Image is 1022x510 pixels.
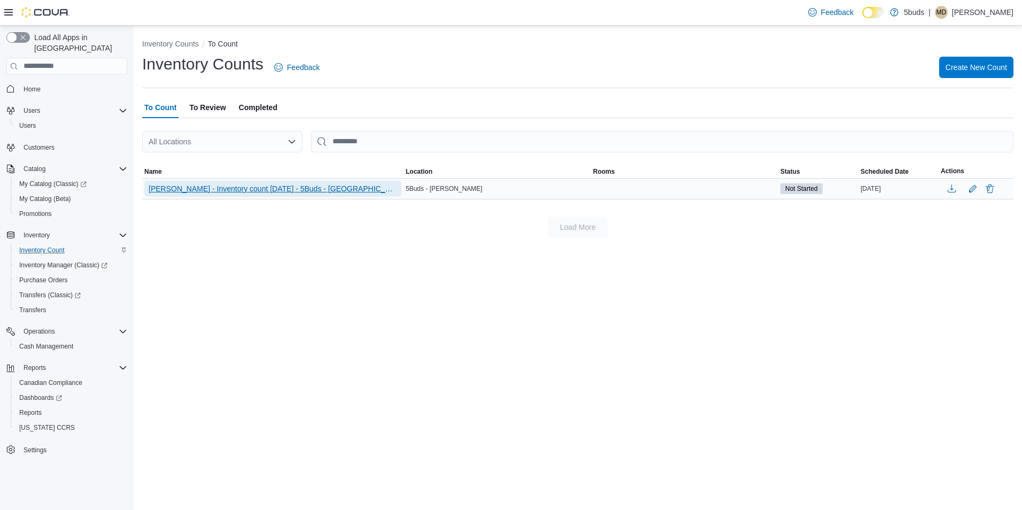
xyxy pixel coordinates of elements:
a: Reports [15,406,46,419]
button: [US_STATE] CCRS [11,420,131,435]
span: Catalog [19,163,127,175]
span: Users [19,104,127,117]
span: Name [144,167,162,176]
button: Catalog [19,163,50,175]
button: My Catalog (Beta) [11,191,131,206]
p: 5buds [904,6,924,19]
button: Home [2,81,131,97]
input: This is a search bar. After typing your query, hit enter to filter the results lower in the page. [311,131,1013,152]
span: Washington CCRS [15,421,127,434]
span: Inventory Count [19,246,65,254]
div: Maurice Douglas [935,6,948,19]
span: Dashboards [19,393,62,402]
span: Settings [24,446,47,454]
span: Cash Management [15,340,127,353]
button: Catalog [2,161,131,176]
span: Reports [24,364,46,372]
span: Home [19,82,127,96]
button: Users [11,118,131,133]
span: Transfers [19,306,46,314]
a: Dashboards [15,391,66,404]
span: Purchase Orders [15,274,127,287]
span: My Catalog (Beta) [19,195,71,203]
a: Transfers (Classic) [11,288,131,303]
button: Canadian Compliance [11,375,131,390]
p: | [928,6,931,19]
span: My Catalog (Beta) [15,192,127,205]
span: Location [406,167,432,176]
button: Promotions [11,206,131,221]
button: Status [778,165,858,178]
button: Reports [19,361,50,374]
span: Customers [19,141,127,154]
span: Create New Count [946,62,1007,73]
span: Inventory [19,229,127,242]
button: Inventory [19,229,54,242]
h1: Inventory Counts [142,53,264,75]
span: Transfers (Classic) [19,291,81,299]
a: Promotions [15,207,56,220]
a: My Catalog (Beta) [15,192,75,205]
a: Customers [19,141,59,154]
span: Users [19,121,36,130]
div: [DATE] [858,182,939,195]
span: Not Started [780,183,823,194]
button: Scheduled Date [858,165,939,178]
p: [PERSON_NAME] [952,6,1013,19]
a: [US_STATE] CCRS [15,421,79,434]
span: Completed [239,97,277,118]
span: Load All Apps in [GEOGRAPHIC_DATA] [30,32,127,53]
a: My Catalog (Classic) [15,177,91,190]
span: To Review [189,97,226,118]
span: Home [24,85,41,94]
span: Feedback [287,62,320,73]
span: Settings [19,443,127,456]
button: Customers [2,140,131,155]
span: Reports [19,408,42,417]
span: Feedback [821,7,854,18]
button: Open list of options [288,137,296,146]
span: My Catalog (Classic) [15,177,127,190]
span: Users [15,119,127,132]
a: Home [19,83,45,96]
span: Status [780,167,800,176]
button: Settings [2,442,131,457]
span: MD [936,6,947,19]
span: Transfers (Classic) [15,289,127,302]
button: Rooms [591,165,779,178]
button: Reports [2,360,131,375]
input: Dark Mode [862,7,885,18]
span: Purchase Orders [19,276,68,284]
span: Load More [560,222,596,233]
span: Promotions [19,210,52,218]
span: My Catalog (Classic) [19,180,87,188]
span: Inventory Manager (Classic) [15,259,127,272]
span: Operations [19,325,127,338]
button: [PERSON_NAME] - Inventory count [DATE] - 5Buds - [GEOGRAPHIC_DATA] [144,181,401,197]
nav: An example of EuiBreadcrumbs [142,38,1013,51]
a: Users [15,119,40,132]
button: Inventory Counts [142,40,199,48]
span: Operations [24,327,55,336]
a: Transfers (Classic) [15,289,85,302]
button: Name [142,165,404,178]
span: Inventory Manager (Classic) [19,261,107,269]
span: Actions [941,167,964,175]
span: Inventory [24,231,50,239]
a: Inventory Count [15,244,69,257]
span: 5Buds - [PERSON_NAME] [406,184,482,193]
button: Operations [2,324,131,339]
a: Cash Management [15,340,78,353]
a: Feedback [804,2,858,23]
a: Dashboards [11,390,131,405]
button: Inventory [2,228,131,243]
span: Dashboards [15,391,127,404]
a: Transfers [15,304,50,316]
span: Scheduled Date [861,167,909,176]
span: Not Started [785,184,818,194]
span: Rooms [593,167,615,176]
nav: Complex example [6,77,127,485]
a: Inventory Manager (Classic) [11,258,131,273]
button: Operations [19,325,59,338]
button: Reports [11,405,131,420]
